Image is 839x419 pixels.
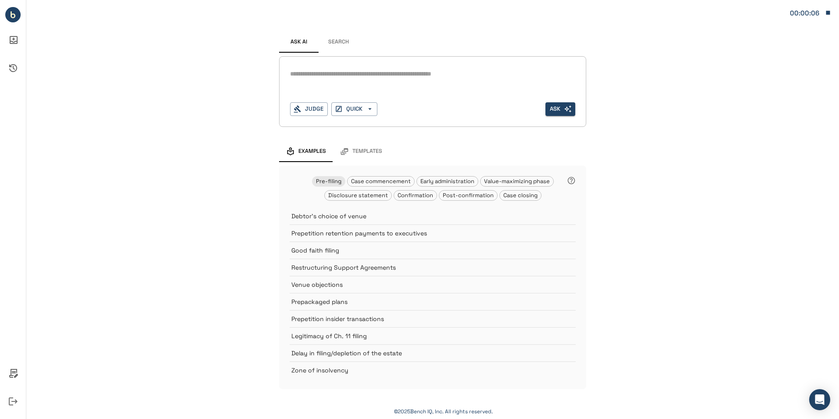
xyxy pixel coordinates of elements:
[394,191,437,199] span: Confirmation
[319,32,358,53] button: Search
[480,177,553,185] span: Value-maximizing phase
[290,242,576,259] div: Good faith filing
[291,314,554,323] p: Prepetition insider transactions
[290,208,576,224] div: Debtor's choice of venue
[809,389,830,410] div: Open Intercom Messenger
[348,177,414,185] span: Case commencement
[290,344,576,361] div: Delay in filing/depletion of the estate
[291,297,554,306] p: Prepackaged plans
[291,246,554,255] p: Good faith filing
[291,349,554,358] p: Delay in filing/depletion of the estate
[290,310,576,327] div: Prepetition insider transactions
[290,361,576,379] div: Zone of insolvency
[480,176,554,187] div: Value-maximizing phase
[291,229,554,238] p: Prepetition retention payments to executives
[298,148,326,155] span: Examples
[439,191,497,199] span: Post-confirmation
[785,4,835,22] button: Matter: 445999.000004
[352,148,382,155] span: Templates
[331,102,377,116] button: QUICK
[417,177,478,185] span: Early administration
[545,102,575,116] button: Ask
[291,332,554,340] p: Legitimacy of Ch. 11 filing
[291,263,554,272] p: Restructuring Support Agreements
[312,176,345,187] div: Pre-filing
[290,39,307,46] span: Ask AI
[499,190,541,201] div: Case closing
[279,141,586,162] div: examples and templates tabs
[290,224,576,242] div: Prepetition retention payments to executives
[290,276,576,293] div: Venue objections
[500,191,541,199] span: Case closing
[790,7,821,19] div: Matter: 445999.000004
[312,177,345,185] span: Pre-filing
[545,102,575,116] span: Enter search text
[290,293,576,310] div: Prepackaged plans
[290,259,576,276] div: Restructuring Support Agreements
[290,327,576,344] div: Legitimacy of Ch. 11 filing
[290,102,328,116] button: Judge
[439,190,498,201] div: Post-confirmation
[325,191,391,199] span: Disclosure statement
[347,176,415,187] div: Case commencement
[291,280,554,289] p: Venue objections
[291,212,554,220] p: Debtor's choice of venue
[416,176,478,187] div: Early administration
[324,190,392,201] div: Disclosure statement
[394,190,437,201] div: Confirmation
[291,366,554,375] p: Zone of insolvency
